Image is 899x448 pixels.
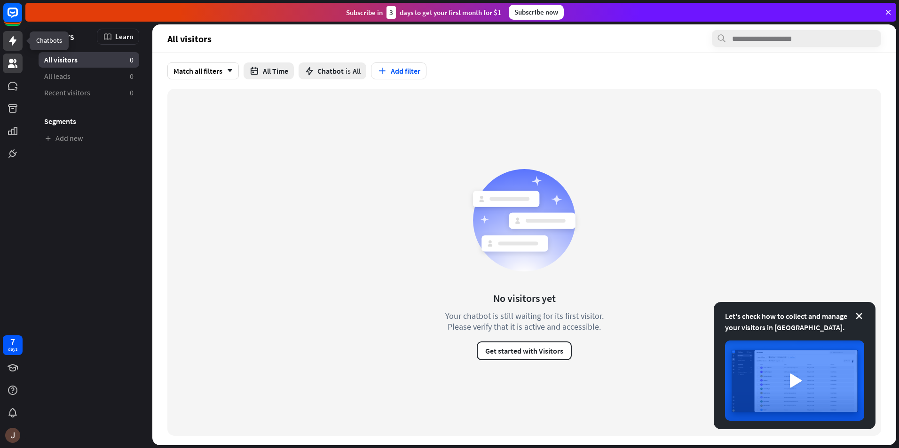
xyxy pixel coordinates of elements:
a: All leads 0 [39,69,139,84]
div: Subscribe now [509,5,564,20]
div: Your chatbot is still waiting for its first visitor. Please verify that it is active and accessible. [428,310,621,332]
span: All visitors [44,55,78,65]
aside: 0 [130,55,134,65]
a: 7 days [3,335,23,355]
i: arrow_down [222,68,233,74]
button: Open LiveChat chat widget [8,4,36,32]
span: All [353,66,361,76]
span: Visitors [44,31,74,42]
button: Add filter [371,62,426,79]
img: image [725,340,864,421]
span: Chatbot [317,66,344,76]
span: All visitors [167,33,212,44]
button: All Time [244,62,294,79]
span: Learn [115,32,133,41]
a: Add new [39,131,139,146]
a: Recent visitors 0 [39,85,139,100]
div: 7 [10,338,15,346]
div: 3 [386,6,396,19]
div: Match all filters [167,62,239,79]
div: No visitors yet [493,292,556,305]
aside: 0 [130,71,134,81]
div: days [8,346,17,353]
span: Recent visitors [44,88,90,98]
div: Subscribe in days to get your first month for $1 [346,6,501,19]
aside: 0 [130,88,134,98]
button: Get started with Visitors [477,341,572,360]
span: is [346,66,351,76]
h3: Segments [39,116,139,126]
div: Let's check how to collect and manage your visitors in [GEOGRAPHIC_DATA]. [725,310,864,333]
span: All leads [44,71,71,81]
